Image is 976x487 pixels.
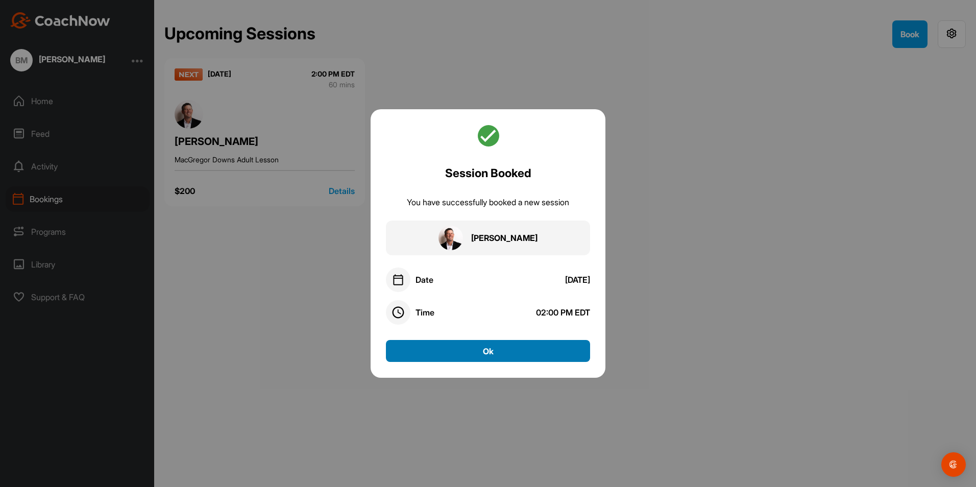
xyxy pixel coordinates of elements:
img: date [392,274,404,286]
div: Open Intercom Messenger [941,452,966,477]
div: Date [416,275,433,285]
div: 02:00 PM EDT [536,307,590,318]
img: square_33d1b9b665a970990590299d55b62fd8.jpg [438,226,463,250]
div: You have successfully booked a new session [407,197,569,208]
h2: Session Booked [445,164,531,182]
button: Ok [386,340,590,362]
div: Time [416,307,434,318]
img: time [392,306,404,319]
div: [DATE] [565,275,590,285]
div: [PERSON_NAME] [471,232,538,244]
